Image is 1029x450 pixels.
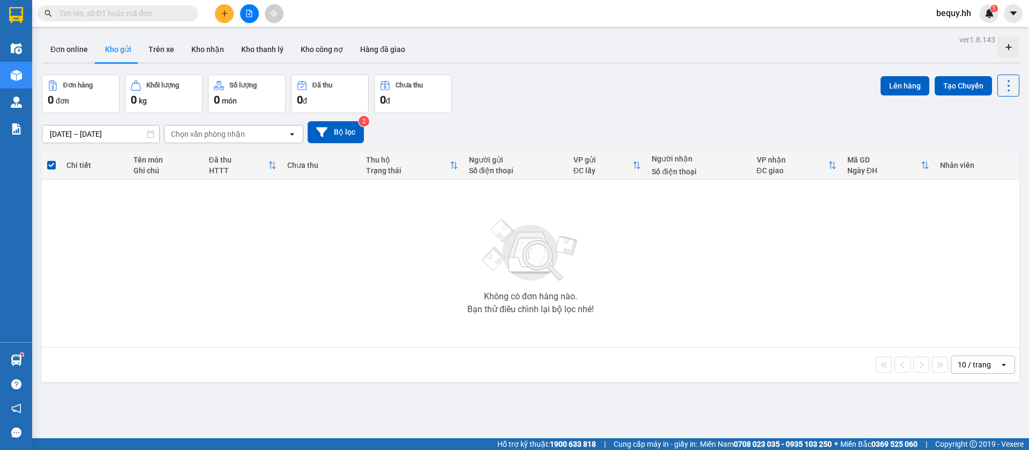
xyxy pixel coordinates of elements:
[42,36,96,62] button: Đơn online
[233,36,292,62] button: Kho thanh lý
[497,438,596,450] span: Hỗ trợ kỹ thuật:
[214,93,220,106] span: 0
[928,6,980,20] span: bequy.hh
[229,82,257,89] div: Số lượng
[131,93,137,106] span: 0
[312,82,332,89] div: Đã thu
[9,7,23,23] img: logo-vxr
[63,82,93,89] div: Đơn hàng
[847,166,921,175] div: Ngày ĐH
[374,75,452,113] button: Chưa thu0đ
[881,76,929,95] button: Lên hàng
[840,438,918,450] span: Miền Bắc
[265,4,284,23] button: aim
[990,5,998,12] sup: 1
[308,121,364,143] button: Bộ lọc
[42,75,120,113] button: Đơn hàng0đơn
[469,166,563,175] div: Số điện thoại
[215,4,234,23] button: plus
[146,82,179,89] div: Khối lượng
[222,97,237,105] span: món
[11,355,22,366] img: warehouse-icon
[366,156,450,164] div: Thu hộ
[1004,4,1023,23] button: caret-down
[221,10,228,17] span: plus
[361,151,464,180] th: Toggle SortBy
[935,76,992,95] button: Tạo Chuyến
[171,129,245,139] div: Chọn văn phòng nhận
[734,440,832,448] strong: 0708 023 035 - 0935 103 250
[59,8,185,19] input: Tìm tên, số ĐT hoặc mã đơn
[757,156,828,164] div: VP nhận
[11,403,21,414] span: notification
[11,427,21,438] span: message
[573,166,633,175] div: ĐC lấy
[359,116,369,127] sup: 2
[396,82,423,89] div: Chưa thu
[352,36,414,62] button: Hàng đã giao
[140,36,183,62] button: Trên xe
[292,36,352,62] button: Kho công nợ
[56,97,69,105] span: đơn
[291,75,369,113] button: Đã thu0đ
[652,154,745,163] div: Người nhận
[66,161,122,169] div: Chi tiết
[204,151,282,180] th: Toggle SortBy
[96,36,140,62] button: Kho gửi
[484,292,577,301] div: Không có đơn hàng nào.
[48,93,54,106] span: 0
[11,43,22,54] img: warehouse-icon
[926,438,927,450] span: |
[614,438,697,450] span: Cung cấp máy in - giấy in:
[209,166,269,175] div: HTTT
[834,442,838,446] span: ⚪️
[245,10,253,17] span: file-add
[604,438,606,450] span: |
[550,440,596,448] strong: 1900 633 818
[139,97,147,105] span: kg
[940,161,1014,169] div: Nhân viên
[133,156,198,164] div: Tên món
[958,359,991,370] div: 10 / trang
[183,36,233,62] button: Kho nhận
[959,34,995,46] div: ver 1.8.143
[751,151,842,180] th: Toggle SortBy
[757,166,828,175] div: ĐC giao
[297,93,303,106] span: 0
[847,156,921,164] div: Mã GD
[985,9,994,18] img: icon-new-feature
[477,213,584,288] img: svg+xml;base64,PHN2ZyBjbGFzcz0ibGlzdC1wbHVnX19zdmciIHhtbG5zPSJodHRwOi8vd3d3LnczLm9yZy8yMDAwL3N2Zy...
[303,97,307,105] span: đ
[1000,360,1008,369] svg: open
[125,75,203,113] button: Khối lượng0kg
[568,151,647,180] th: Toggle SortBy
[842,151,935,180] th: Toggle SortBy
[366,166,450,175] div: Trạng thái
[288,130,296,138] svg: open
[11,123,22,135] img: solution-icon
[208,75,286,113] button: Số lượng0món
[20,353,24,356] sup: 1
[240,4,259,23] button: file-add
[270,10,278,17] span: aim
[700,438,832,450] span: Miền Nam
[11,70,22,81] img: warehouse-icon
[467,305,594,314] div: Bạn thử điều chỉnh lại bộ lọc nhé!
[871,440,918,448] strong: 0369 525 060
[573,156,633,164] div: VP gửi
[44,10,52,17] span: search
[11,97,22,108] img: warehouse-icon
[42,126,159,143] input: Select a date range.
[652,167,745,176] div: Số điện thoại
[386,97,390,105] span: đ
[380,93,386,106] span: 0
[992,5,996,12] span: 1
[970,440,977,448] span: copyright
[1009,9,1018,18] span: caret-down
[287,161,355,169] div: Chưa thu
[469,156,563,164] div: Người gửi
[133,166,198,175] div: Ghi chú
[998,36,1019,58] div: Tạo kho hàng mới
[209,156,269,164] div: Đã thu
[11,379,21,389] span: question-circle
